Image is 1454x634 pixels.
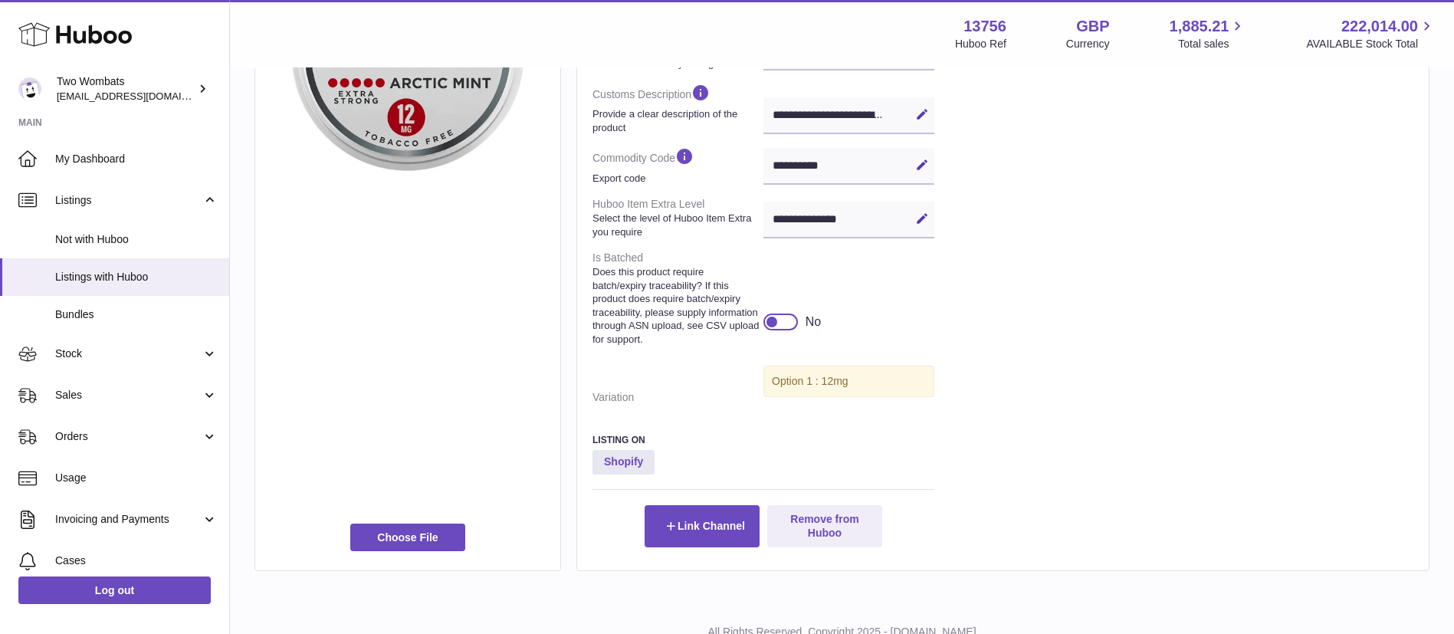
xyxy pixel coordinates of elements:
[55,554,218,568] span: Cases
[592,384,763,411] dt: Variation
[18,77,41,100] img: internalAdmin-13756@internal.huboo.com
[55,270,218,284] span: Listings with Huboo
[592,450,655,475] strong: Shopify
[1170,16,1247,51] a: 1,885.21 Total sales
[592,107,760,134] strong: Provide a clear description of the product
[55,152,218,166] span: My Dashboard
[55,388,202,402] span: Sales
[592,265,760,346] strong: Does this product require batch/expiry traceability? If this product does require batch/expiry tr...
[592,140,763,191] dt: Commodity Code
[55,429,202,444] span: Orders
[1306,37,1436,51] span: AVAILABLE Stock Total
[55,232,218,247] span: Not with Huboo
[1170,16,1229,37] span: 1,885.21
[645,505,760,547] button: Link Channel
[55,307,218,322] span: Bundles
[592,191,763,245] dt: Huboo Item Extra Level
[55,347,202,361] span: Stock
[55,471,218,485] span: Usage
[592,172,760,186] strong: Export code
[1341,16,1418,37] span: 222,014.00
[350,524,465,551] span: Choose File
[1178,37,1246,51] span: Total sales
[1066,37,1110,51] div: Currency
[57,74,195,103] div: Two Wombats
[592,77,763,140] dt: Customs Description
[18,577,211,604] a: Log out
[57,90,225,102] span: [EMAIL_ADDRESS][DOMAIN_NAME]
[963,16,1006,37] strong: 13756
[767,505,882,547] button: Remove from Huboo
[55,193,202,208] span: Listings
[592,212,760,238] strong: Select the level of Huboo Item Extra you require
[1306,16,1436,51] a: 222,014.00 AVAILABLE Stock Total
[55,512,202,527] span: Invoicing and Payments
[592,434,934,446] h3: Listing On
[592,245,763,352] dt: Is Batched
[806,314,821,330] div: No
[1076,16,1109,37] strong: GBP
[763,366,934,397] div: Option 1 : 12mg
[955,37,1006,51] div: Huboo Ref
